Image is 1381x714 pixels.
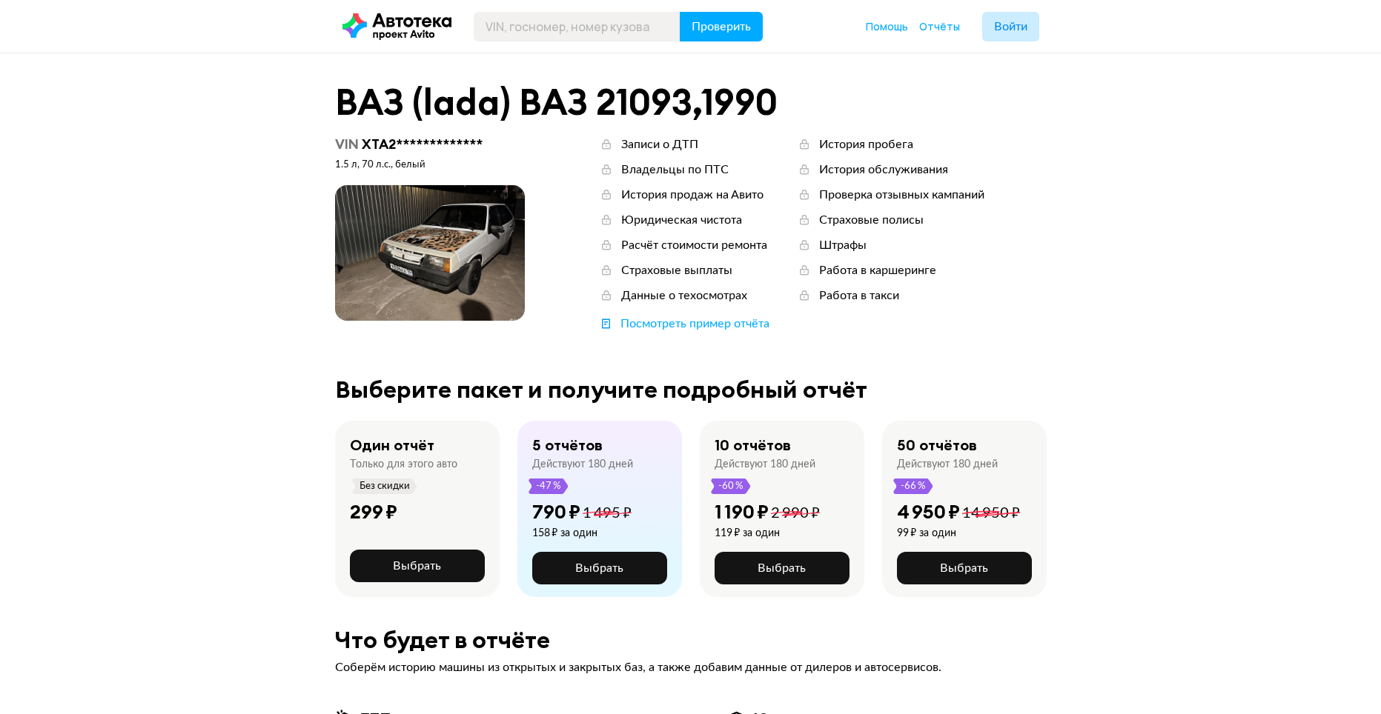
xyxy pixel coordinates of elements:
span: 2 990 ₽ [771,506,820,521]
span: Выбрать [758,562,806,574]
a: Отчёты [919,19,960,34]
div: Владельцы по ПТС [621,161,729,178]
div: Что будет в отчёте [335,627,1047,653]
div: Соберём историю машины из открытых и закрытых баз, а также добавим данные от дилеров и автосервисов. [335,659,1047,675]
div: 119 ₽ за один [715,527,820,540]
span: -66 % [900,478,927,494]
a: Помощь [866,19,908,34]
a: Посмотреть пример отчёта [599,316,769,332]
span: -47 % [535,478,562,494]
div: История пробега [819,136,913,153]
span: -60 % [718,478,744,494]
span: 14 950 ₽ [962,506,1020,521]
div: Только для этого авто [350,458,457,471]
span: VIN [335,136,359,153]
button: Выбрать [897,552,1032,584]
span: Выбрать [393,560,441,572]
div: 5 отчётов [532,436,603,455]
div: История обслуживания [819,161,948,178]
div: Один отчёт [350,436,434,455]
div: 50 отчётов [897,436,977,455]
span: Выбрать [940,562,988,574]
button: Выбрать [532,552,667,584]
div: Расчёт стоимости ремонта [621,237,767,253]
div: Выберите пакет и получите подробный отчёт [335,376,1047,403]
div: Страховые выплаты [621,262,732,278]
span: Выбрать [575,562,623,574]
div: Данные о техосмотрах [621,287,747,304]
div: ВАЗ (lada) ВАЗ 21093 , 1990 [335,83,1047,121]
span: Помощь [866,19,908,33]
div: Действуют 180 дней [897,458,998,471]
span: Проверить [692,21,751,33]
input: VIN, госномер, номер кузова [474,12,680,41]
button: Проверить [680,12,763,41]
div: Действуют 180 дней [715,458,815,471]
div: Страховые полисы [819,212,924,228]
div: История продаж на Авито [621,187,764,203]
span: Войти [994,21,1027,33]
div: 1.5 л, 70 л.c., белый [335,159,525,172]
div: 158 ₽ за один [532,527,632,540]
button: Войти [982,12,1039,41]
div: 10 отчётов [715,436,791,455]
div: Проверка отзывных кампаний [819,187,984,203]
button: Выбрать [715,552,850,584]
span: 1 495 ₽ [583,506,632,521]
span: Без скидки [359,478,411,494]
div: Посмотреть пример отчёта [620,316,769,332]
div: Юридическая чистота [621,212,742,228]
div: Штрафы [819,237,867,253]
div: Работа в такси [819,287,899,304]
div: 99 ₽ за один [897,527,1020,540]
div: Работа в каршеринге [819,262,936,278]
button: Выбрать [350,550,485,582]
div: 1 190 ₽ [715,500,769,524]
div: 299 ₽ [350,500,397,524]
div: Записи о ДТП [621,136,698,153]
div: Действуют 180 дней [532,458,633,471]
div: 790 ₽ [532,500,580,524]
div: 4 950 ₽ [897,500,960,524]
span: Отчёты [919,19,960,33]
